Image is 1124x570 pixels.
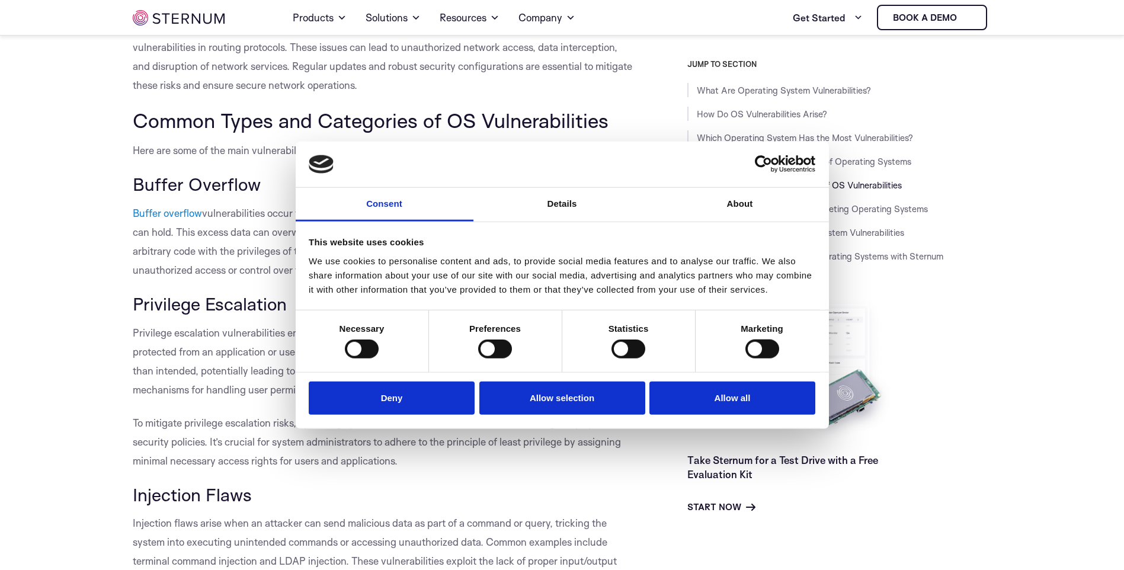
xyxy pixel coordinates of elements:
span: Network operating systems (NOS) manage network resources and services, including routers, switche... [133,3,632,91]
a: Start Now [687,500,755,514]
span: vulnerabilities occur when a program writes more data to a fixed-length memory buffer than it can... [133,207,623,276]
a: Buffer overflow [133,207,202,219]
a: Company [518,1,575,34]
span: To mitigate privilege escalation risks, operating systems use strict user access controls and reg... [133,417,621,467]
a: Usercentrics Cookiebot - opens in a new window [712,155,815,173]
a: Take Sternum for a Test Drive with a Free Evaluation Kit [687,454,878,481]
img: sternum iot [962,13,971,23]
a: What Are Operating System Vulnerabilities? [697,85,871,96]
span: Buffer Overflow [133,173,261,195]
a: Details [473,188,651,222]
span: Common Types and Categories of OS Vulnerabilities [133,108,609,133]
div: This website uses cookies [309,235,815,249]
strong: Marketing [741,324,783,334]
strong: Necessary [340,324,385,334]
a: Products [293,1,347,34]
a: Get Started [793,6,863,30]
a: Consent [296,188,473,222]
span: Privilege Escalation [133,293,287,315]
span: Injection Flaws [133,483,252,505]
div: We use cookies to personalise content and ads, to provide social media features and to analyse ou... [309,254,815,297]
button: Allow all [649,381,815,415]
button: Deny [309,381,475,415]
strong: Statistics [609,324,649,334]
a: About [651,188,829,222]
img: logo [309,155,334,174]
a: Solutions [366,1,421,34]
button: Allow selection [479,381,645,415]
span: Here are some of the main vulnerabilities found in operating systems. [133,144,441,156]
a: Which Operating System Has the Most Vulnerabilities? [697,132,913,143]
img: sternum iot [133,10,225,25]
a: How Do OS Vulnerabilities Arise? [697,108,827,120]
strong: Preferences [469,324,521,334]
h3: JUMP TO SECTION [687,59,992,69]
span: Privilege escalation vulnerabilities enable an attacker to gain elevated access to resources that... [133,326,627,396]
a: Book a demo [877,5,987,30]
a: Resources [440,1,499,34]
